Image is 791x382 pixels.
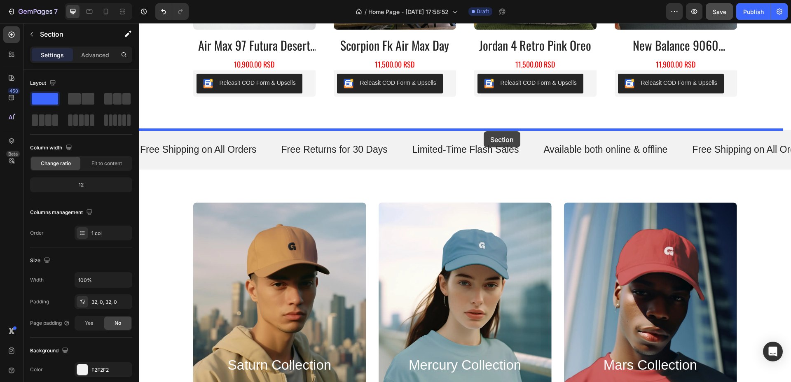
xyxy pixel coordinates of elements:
[91,366,130,374] div: F2F2F2
[368,7,449,16] span: Home Page - [DATE] 17:58:52
[30,319,70,327] div: Page padding
[115,319,121,327] span: No
[743,7,764,16] div: Publish
[3,3,61,20] button: 7
[30,142,74,154] div: Column width
[41,160,71,167] span: Change ratio
[85,319,93,327] span: Yes
[54,7,58,16] p: 7
[30,255,52,266] div: Size
[30,345,70,356] div: Background
[30,276,44,284] div: Width
[139,23,791,382] iframe: Design area
[365,7,367,16] span: /
[30,78,58,89] div: Layout
[30,229,44,237] div: Order
[30,366,43,373] div: Color
[706,3,733,20] button: Save
[6,151,20,157] div: Beta
[75,273,132,287] input: Auto
[736,3,771,20] button: Publish
[30,298,49,305] div: Padding
[91,230,130,237] div: 1 col
[8,88,20,94] div: 450
[477,8,489,15] span: Draft
[41,51,64,59] p: Settings
[713,8,726,15] span: Save
[763,342,783,361] div: Open Intercom Messenger
[30,207,94,218] div: Columns management
[91,298,130,306] div: 32, 0, 32, 0
[91,160,122,167] span: Fit to content
[81,51,109,59] p: Advanced
[155,3,189,20] div: Undo/Redo
[32,179,131,191] div: 12
[40,29,108,39] p: Section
